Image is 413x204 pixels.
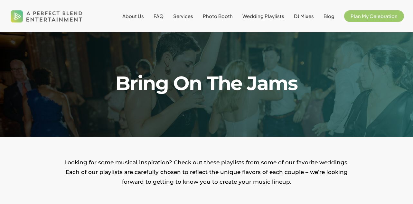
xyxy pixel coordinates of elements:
a: Wedding Playlists [242,14,284,19]
span: About Us [122,13,144,19]
span: FAQ [154,13,164,19]
a: Plan My Celebration [344,14,404,19]
a: About Us [122,14,144,19]
span: Services [173,13,193,19]
a: DJ Mixes [294,14,314,19]
a: Blog [324,14,334,19]
a: Services [173,14,193,19]
img: A Perfect Blend Entertainment [9,5,84,28]
a: Photo Booth [203,14,233,19]
h1: Bring On The Jams [84,74,329,93]
span: Plan My Celebration [351,13,398,19]
a: FAQ [154,14,164,19]
span: DJ Mixes [294,13,314,19]
span: Blog [324,13,334,19]
span: Photo Booth [203,13,233,19]
span: Wedding Playlists [242,13,284,19]
p: Looking for some musical inspiration? Check out these playlists from some of our favorite wedding... [62,158,352,187]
